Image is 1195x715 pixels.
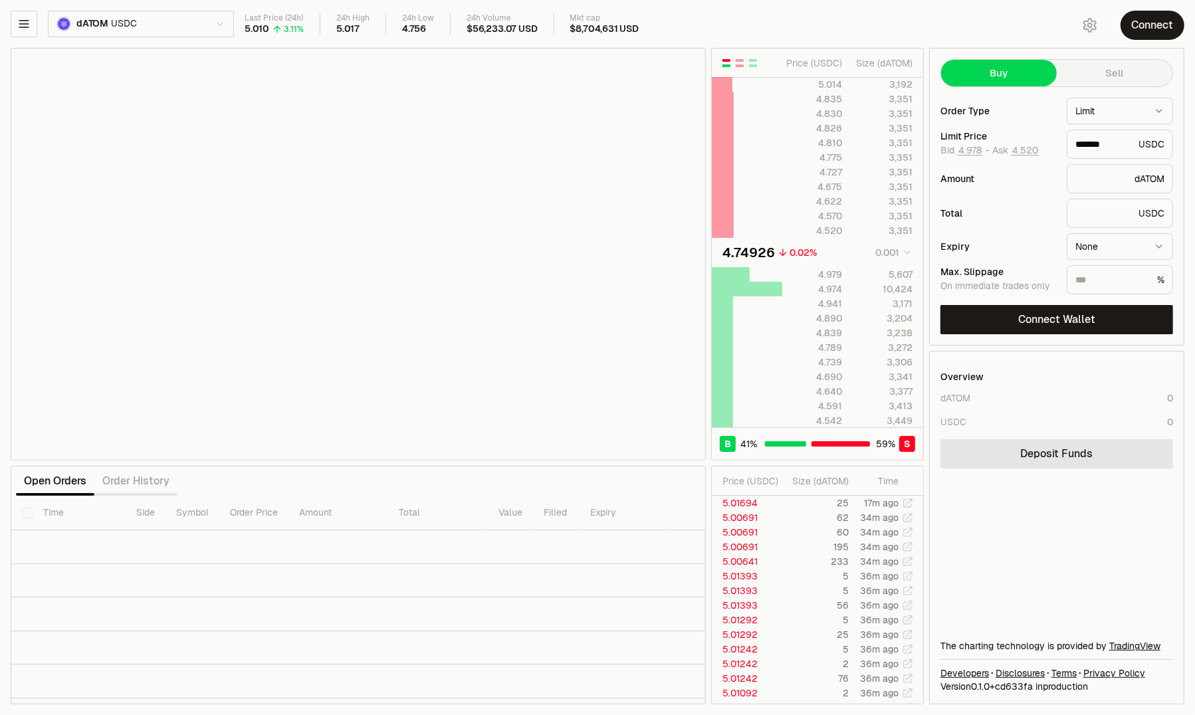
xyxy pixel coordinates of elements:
div: 10,424 [853,282,913,296]
div: Expiry [940,242,1056,251]
time: 34m ago [860,526,899,538]
div: 4.727 [783,165,842,179]
td: 5 [780,583,849,598]
time: 36m ago [860,702,899,714]
span: S [904,437,911,451]
td: 2 [780,657,849,671]
td: 5.00691 [712,510,780,525]
div: Size ( dATOM ) [853,56,913,70]
div: dATOM [940,391,970,405]
div: 24h Volume [467,13,537,23]
th: Side [126,496,165,530]
div: 4.826 [783,122,842,135]
div: The charting technology is provided by [940,639,1173,653]
time: 36m ago [860,585,899,597]
td: 5 [780,569,849,583]
button: 4.978 [957,145,983,155]
td: 5.01694 [712,496,780,510]
button: Limit [1067,98,1173,124]
th: Symbol [165,496,219,530]
div: % [1067,265,1173,294]
a: Terms [1051,666,1077,680]
td: 5.01092 [712,700,780,715]
div: Max. Slippage [940,267,1056,276]
td: 5.01292 [712,627,780,642]
span: B [724,437,731,451]
div: 3,377 [853,385,913,398]
td: 5 [780,642,849,657]
div: 4.520 [783,224,842,237]
td: 25 [780,496,849,510]
span: Bid - [940,145,990,157]
div: 4.810 [783,136,842,150]
span: cd633faac3a62b27049d6b6f0f1ac441786daa2a [995,680,1033,692]
div: 3,171 [853,297,913,310]
td: 195 [780,540,849,554]
time: 36m ago [860,658,899,670]
td: 2 [780,686,849,700]
a: Deposit Funds [940,439,1173,468]
th: Time [33,496,126,530]
div: 4.839 [783,326,842,340]
button: Sell [1057,60,1172,86]
time: 36m ago [860,672,899,684]
td: 25 [780,627,849,642]
div: 3,351 [853,165,913,179]
button: Show Buy and Sell Orders [721,58,732,68]
div: Last Price (24h) [245,13,304,23]
div: 3,272 [853,341,913,354]
button: Order History [94,468,177,494]
div: $56,233.07 USD [467,23,537,35]
th: Expiry [580,496,669,530]
div: 4.890 [783,312,842,325]
th: Amount [288,496,388,530]
span: 41 % [741,437,758,451]
td: 5 [780,613,849,627]
div: 5.017 [336,23,360,35]
div: USDC [1067,199,1173,228]
time: 34m ago [860,512,899,524]
time: 34m ago [860,556,899,567]
div: 3,204 [853,312,913,325]
td: 5.01092 [712,686,780,700]
div: Time [860,474,899,488]
div: 0 [1167,391,1173,405]
div: 3,351 [853,136,913,150]
div: 0 [1167,415,1173,429]
td: 62 [780,510,849,525]
time: 36m ago [860,687,899,699]
th: Value [488,496,533,530]
div: Price ( USDC ) [722,474,780,488]
div: USDC [940,415,966,429]
div: Total [940,209,1056,218]
div: 24h Low [402,13,434,23]
iframe: Financial Chart [11,49,705,460]
time: 36m ago [860,599,899,611]
td: 60 [780,525,849,540]
div: Mkt cap [570,13,639,23]
div: 4.640 [783,385,842,398]
button: Connect Wallet [940,305,1173,334]
td: 5.01393 [712,569,780,583]
div: 4.835 [783,92,842,106]
button: Connect [1121,11,1184,40]
div: 4.789 [783,341,842,354]
div: On immediate trades only [940,280,1056,292]
div: Overview [940,370,984,383]
td: 12 [780,700,849,715]
div: 3.11% [284,24,304,35]
div: 0.02% [790,246,817,259]
div: 4.591 [783,399,842,413]
td: 5.00641 [712,554,780,569]
button: None [1067,233,1173,260]
div: 4.941 [783,297,842,310]
span: Ask [992,145,1039,157]
div: 4.830 [783,107,842,120]
a: Disclosures [996,666,1045,680]
div: 3,351 [853,180,913,193]
div: 4.570 [783,209,842,223]
div: 4.775 [783,151,842,164]
div: 4.675 [783,180,842,193]
div: 4.979 [783,268,842,281]
div: Version 0.1.0 + in production [940,680,1173,693]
